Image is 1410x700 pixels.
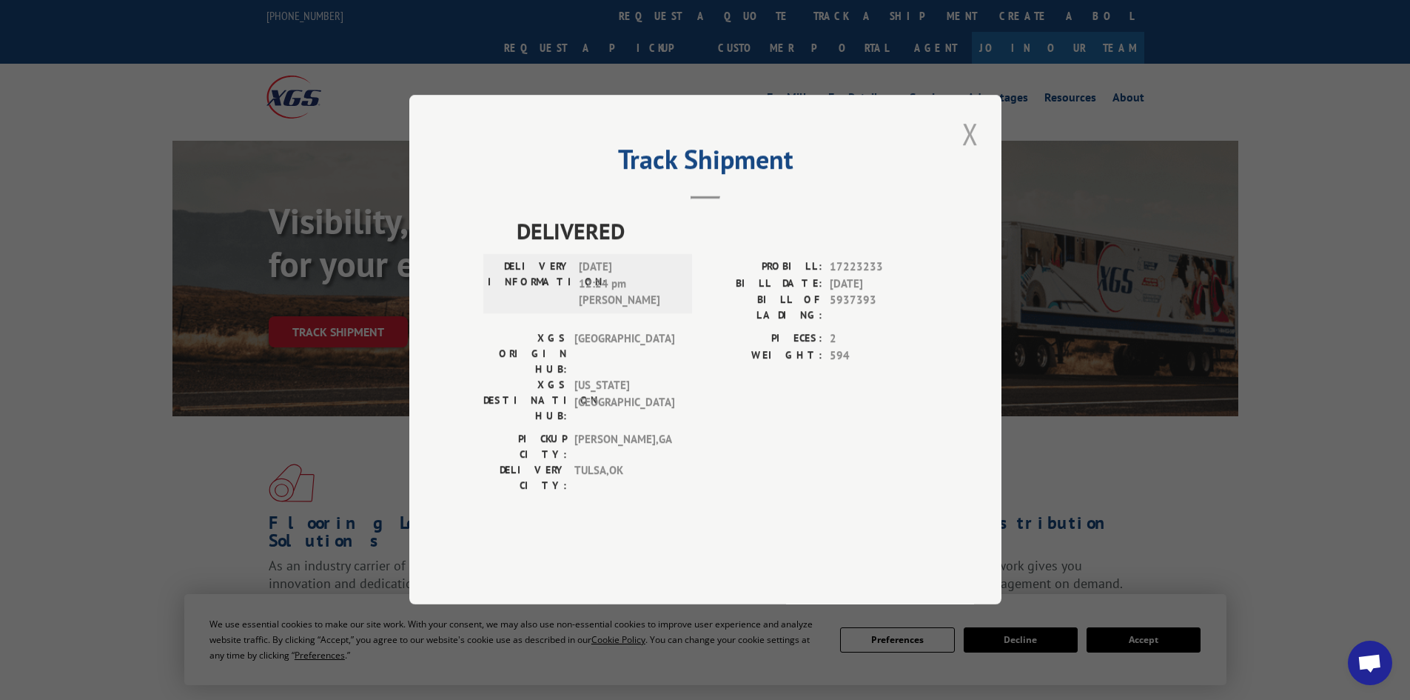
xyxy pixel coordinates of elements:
[574,331,674,378] span: [GEOGRAPHIC_DATA]
[705,347,822,364] label: WEIGHT:
[483,149,927,177] h2: Track Shipment
[579,259,679,310] span: [DATE] 12:24 pm [PERSON_NAME]
[574,432,674,463] span: [PERSON_NAME] , GA
[1348,641,1392,685] a: Open chat
[483,463,567,494] label: DELIVERY CITY:
[705,293,822,324] label: BILL OF LADING:
[483,331,567,378] label: XGS ORIGIN HUB:
[488,259,571,310] label: DELIVERY INFORMATION:
[574,463,674,494] span: TULSA , OK
[705,331,822,348] label: PIECES:
[958,113,983,154] button: Close modal
[517,215,927,248] span: DELIVERED
[830,331,927,348] span: 2
[483,432,567,463] label: PICKUP CITY:
[830,293,927,324] span: 5937393
[830,259,927,276] span: 17223233
[574,378,674,424] span: [US_STATE][GEOGRAPHIC_DATA]
[830,347,927,364] span: 594
[483,378,567,424] label: XGS DESTINATION HUB:
[705,259,822,276] label: PROBILL:
[705,276,822,293] label: BILL DATE:
[830,276,927,293] span: [DATE]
